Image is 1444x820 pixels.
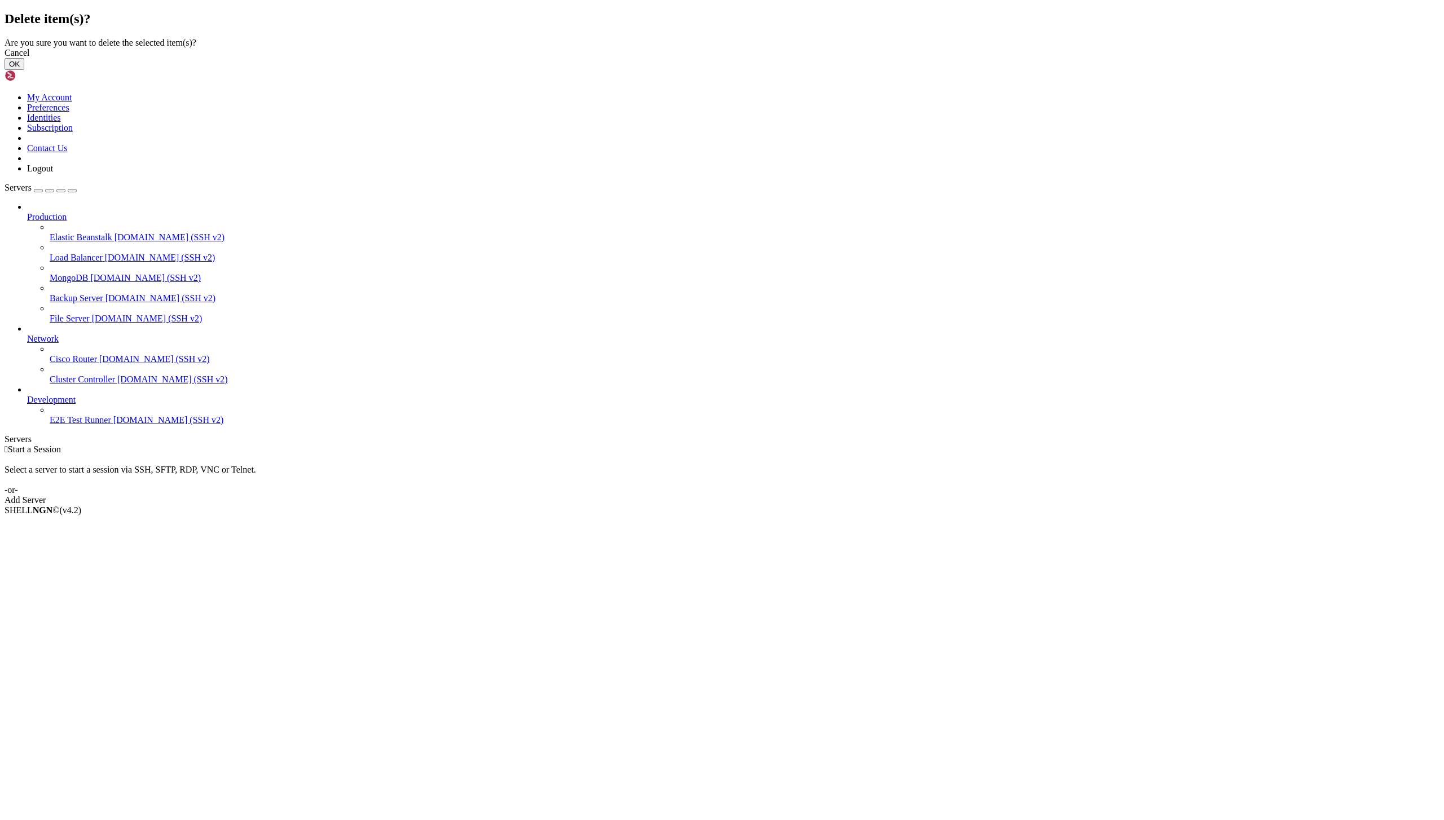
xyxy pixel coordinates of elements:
[27,113,61,122] a: Identities
[50,293,1439,303] a: Backup Server [DOMAIN_NAME] (SSH v2)
[27,92,72,102] a: My Account
[50,253,103,262] span: Load Balancer
[92,314,202,323] span: [DOMAIN_NAME] (SSH v2)
[27,212,1439,222] a: Production
[8,444,61,454] span: Start a Session
[115,232,225,242] span: [DOMAIN_NAME] (SSH v2)
[33,505,53,515] b: NGN
[5,444,8,454] span: 
[90,273,201,283] span: [DOMAIN_NAME] (SSH v2)
[27,395,76,404] span: Development
[105,253,215,262] span: [DOMAIN_NAME] (SSH v2)
[50,283,1439,303] li: Backup Server [DOMAIN_NAME] (SSH v2)
[50,273,88,283] span: MongoDB
[50,314,1439,324] a: File Server [DOMAIN_NAME] (SSH v2)
[50,364,1439,385] li: Cluster Controller [DOMAIN_NAME] (SSH v2)
[5,434,1439,444] div: Servers
[113,415,224,425] span: [DOMAIN_NAME] (SSH v2)
[99,354,210,364] span: [DOMAIN_NAME] (SSH v2)
[50,405,1439,425] li: E2E Test Runner [DOMAIN_NAME] (SSH v2)
[50,243,1439,263] li: Load Balancer [DOMAIN_NAME] (SSH v2)
[50,415,111,425] span: E2E Test Runner
[50,415,1439,425] a: E2E Test Runner [DOMAIN_NAME] (SSH v2)
[50,374,115,384] span: Cluster Controller
[27,324,1439,385] li: Network
[27,123,73,133] a: Subscription
[60,505,82,515] span: 4.2.0
[50,344,1439,364] li: Cisco Router [DOMAIN_NAME] (SSH v2)
[5,183,32,192] span: Servers
[5,48,1439,58] div: Cancel
[117,374,228,384] span: [DOMAIN_NAME] (SSH v2)
[50,354,1439,364] a: Cisco Router [DOMAIN_NAME] (SSH v2)
[27,143,68,153] a: Contact Us
[105,293,216,303] span: [DOMAIN_NAME] (SSH v2)
[27,103,69,112] a: Preferences
[5,495,1439,505] div: Add Server
[27,334,1439,344] a: Network
[5,455,1439,495] div: Select a server to start a session via SSH, SFTP, RDP, VNC or Telnet. -or-
[5,58,24,70] button: OK
[50,303,1439,324] li: File Server [DOMAIN_NAME] (SSH v2)
[50,263,1439,283] li: MongoDB [DOMAIN_NAME] (SSH v2)
[50,232,112,242] span: Elastic Beanstalk
[27,212,67,222] span: Production
[27,385,1439,425] li: Development
[50,273,1439,283] a: MongoDB [DOMAIN_NAME] (SSH v2)
[5,11,1439,27] h2: Delete item(s)?
[50,253,1439,263] a: Load Balancer [DOMAIN_NAME] (SSH v2)
[50,232,1439,243] a: Elastic Beanstalk [DOMAIN_NAME] (SSH v2)
[27,334,59,343] span: Network
[50,222,1439,243] li: Elastic Beanstalk [DOMAIN_NAME] (SSH v2)
[5,505,81,515] span: SHELL ©
[27,164,53,173] a: Logout
[50,314,90,323] span: File Server
[5,38,1439,48] div: Are you sure you want to delete the selected item(s)?
[50,293,103,303] span: Backup Server
[5,183,77,192] a: Servers
[27,395,1439,405] a: Development
[27,202,1439,324] li: Production
[50,354,97,364] span: Cisco Router
[50,374,1439,385] a: Cluster Controller [DOMAIN_NAME] (SSH v2)
[5,70,69,81] img: Shellngn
